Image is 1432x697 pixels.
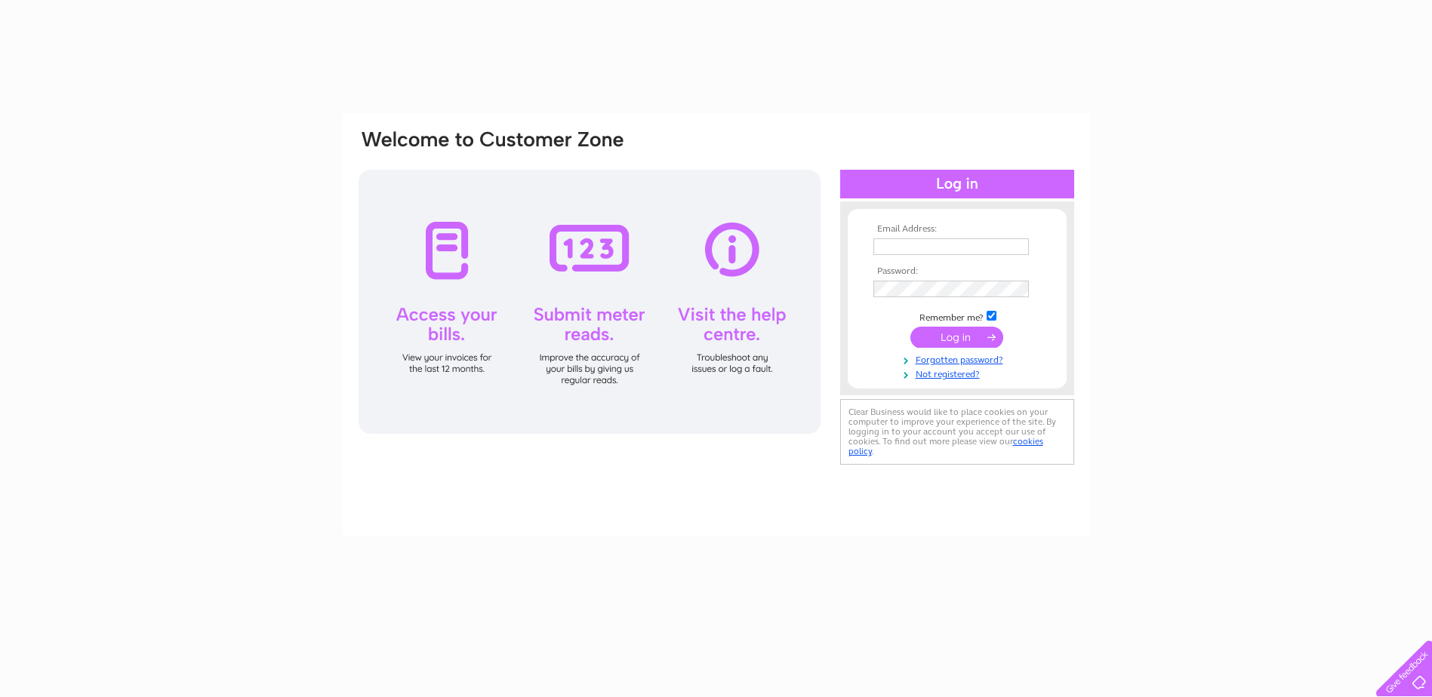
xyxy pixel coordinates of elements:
[840,399,1074,465] div: Clear Business would like to place cookies on your computer to improve your experience of the sit...
[910,327,1003,348] input: Submit
[870,224,1045,235] th: Email Address:
[848,436,1043,456] a: cookies policy
[873,366,1045,380] a: Not registered?
[870,309,1045,324] td: Remember me?
[873,352,1045,366] a: Forgotten password?
[870,266,1045,277] th: Password:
